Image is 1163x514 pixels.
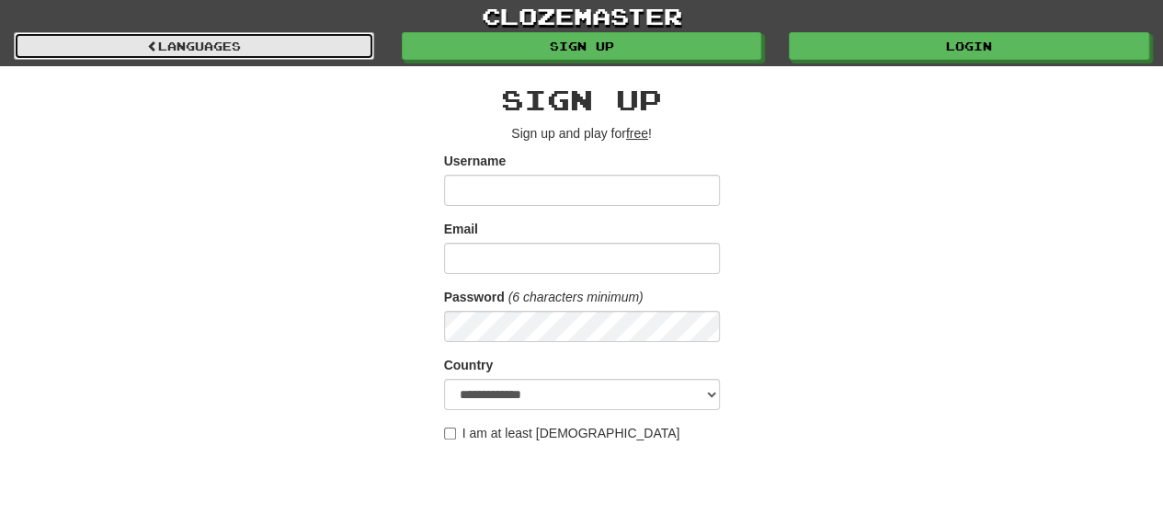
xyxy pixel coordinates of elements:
[626,126,648,141] u: free
[444,356,494,374] label: Country
[444,424,680,442] label: I am at least [DEMOGRAPHIC_DATA]
[508,290,644,304] em: (6 characters minimum)
[444,152,507,170] label: Username
[444,220,478,238] label: Email
[444,428,456,440] input: I am at least [DEMOGRAPHIC_DATA]
[444,124,720,143] p: Sign up and play for !
[444,288,505,306] label: Password
[444,85,720,115] h2: Sign up
[789,32,1149,60] a: Login
[402,32,762,60] a: Sign up
[14,32,374,60] a: Languages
